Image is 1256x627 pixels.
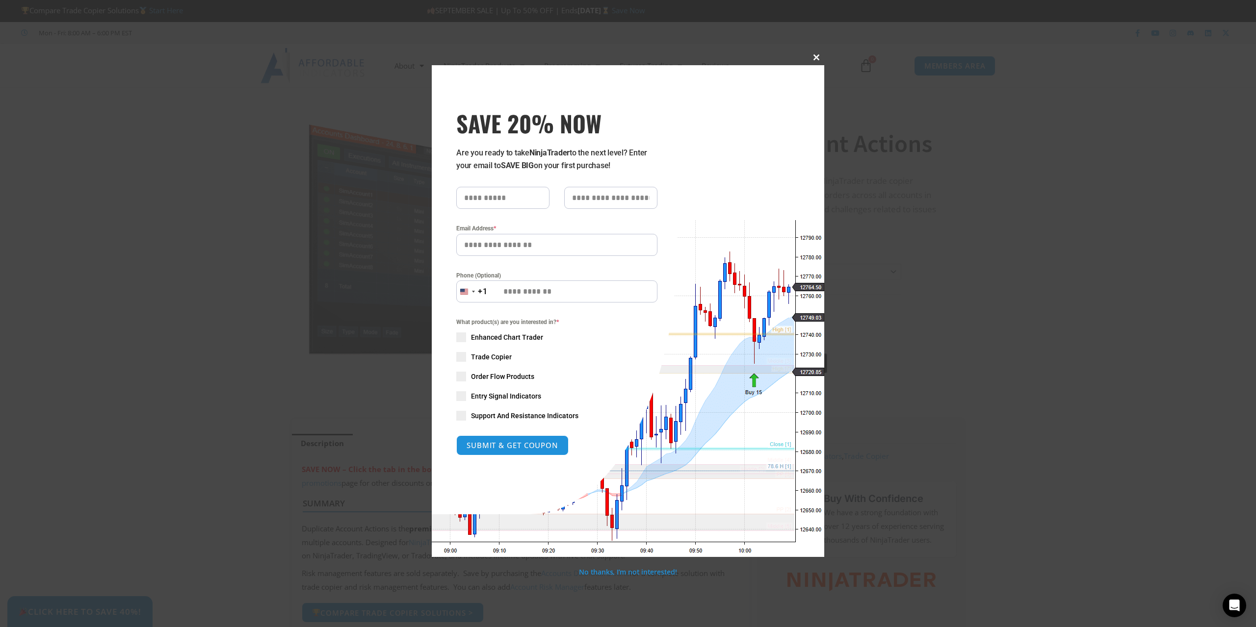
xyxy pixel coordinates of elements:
p: Are you ready to take to the next level? Enter your email to on your first purchase! [456,147,657,172]
label: Email Address [456,224,657,233]
strong: NinjaTrader [529,148,570,157]
span: Trade Copier [471,352,512,362]
div: Open Intercom Messenger [1223,594,1246,617]
label: Enhanced Chart Trader [456,332,657,342]
a: No thanks, I’m not interested! [579,567,677,577]
strong: SAVE BIG [501,161,534,170]
span: Support And Resistance Indicators [471,411,578,421]
label: Support And Resistance Indicators [456,411,657,421]
label: Phone (Optional) [456,271,657,280]
label: Order Flow Products [456,372,657,381]
span: Entry Signal Indicators [471,391,541,401]
label: Entry Signal Indicators [456,391,657,401]
span: Enhanced Chart Trader [471,332,543,342]
span: What product(s) are you interested in? [456,317,657,327]
span: Order Flow Products [471,372,534,381]
label: Trade Copier [456,352,657,362]
button: SUBMIT & GET COUPON [456,435,569,455]
h3: SAVE 20% NOW [456,109,657,137]
button: Selected country [456,280,488,302]
div: +1 [478,285,488,298]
